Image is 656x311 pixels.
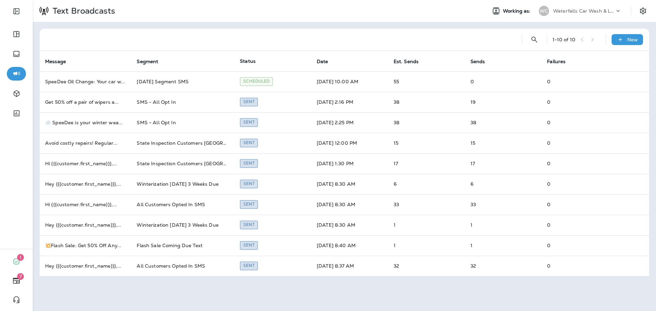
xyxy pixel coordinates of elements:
[465,174,542,194] td: 6
[465,194,542,215] td: 33
[388,92,465,112] td: 38
[240,241,258,250] div: Sent
[240,118,258,127] div: Sent
[40,153,131,174] td: Hi {{{customer.first_name}}}, ...
[311,256,388,276] td: [DATE] 8:37 AM
[470,59,485,65] span: Sends
[388,174,465,194] td: 6
[131,71,234,92] td: [DATE] Segment SMS
[240,180,258,188] div: Sent
[542,194,618,215] td: 0
[542,133,618,153] td: 0
[40,194,131,215] td: Hi {{{customer.first_name}}}, ...
[311,92,388,112] td: [DATE] 2:16 PM
[240,77,273,86] div: Scheduled
[240,139,258,145] span: Created by Brian Clark
[311,153,388,174] td: [DATE] 1:30 PM
[547,59,565,65] span: Failures
[465,92,542,112] td: 19
[240,159,258,168] div: Sent
[45,59,66,65] span: Message
[240,58,256,64] span: Status
[7,4,26,18] button: Expand Sidebar
[394,59,419,65] span: Est. Sends
[131,153,234,174] td: State Inspection Customers [GEOGRAPHIC_DATA] - All Time
[240,262,258,268] span: Created by Dave Kelly
[137,58,167,65] span: Segment
[131,235,234,256] td: Flash Sale Coming Due Text
[553,8,615,14] p: Waterfalls Car Wash & Lube
[40,92,131,112] td: Get 50% off a pair of wipers a ...
[240,78,273,84] span: Created by Brian Clark
[311,215,388,235] td: [DATE] 8:30 AM
[388,194,465,215] td: 33
[311,194,388,215] td: [DATE] 8:30 AM
[240,119,258,125] span: Created by Brian Clark
[240,160,258,166] span: Created by Brian Clark
[240,200,258,209] div: Sent
[131,133,234,153] td: State Inspection Customers [GEOGRAPHIC_DATA] - [DATE]
[240,221,258,229] div: Sent
[503,8,532,14] span: Working as:
[240,98,258,106] div: Sent
[131,215,234,235] td: Winterization [DATE] 3 Weeks Due
[240,242,258,248] span: Created by Brian Clark
[240,98,258,104] span: Created by Brian Clark
[131,194,234,215] td: All Customers Opted In SMS
[552,37,575,42] div: 1 - 10 of 10
[311,71,388,92] td: [DATE] 10:00 AM
[388,215,465,235] td: 1
[388,256,465,276] td: 32
[388,112,465,133] td: 38
[17,273,24,280] span: 7
[465,256,542,276] td: 32
[542,174,618,194] td: 0
[40,174,131,194] td: Hey {{{customer.first_name}}}, ...
[317,58,337,65] span: Date
[465,71,542,92] td: 0
[465,112,542,133] td: 38
[7,274,26,287] button: 7
[388,133,465,153] td: 15
[388,235,465,256] td: 1
[17,254,24,261] span: 1
[40,133,131,153] td: Avoid costly repairs! Regular ...
[131,174,234,194] td: Winterization [DATE] 3 Weeks Due
[470,58,494,65] span: Sends
[131,256,234,276] td: All Customers Opted In SMS
[465,133,542,153] td: 15
[542,71,618,92] td: 0
[40,215,131,235] td: Hey {{{customer.first_name}}}, ...
[137,59,158,65] span: Segment
[547,58,574,65] span: Failures
[40,112,131,133] td: 🌨️ SpeeDee is your winter wea ...
[637,5,649,17] button: Settings
[311,112,388,133] td: [DATE] 2:25 PM
[542,235,618,256] td: 0
[40,256,131,276] td: Hey {{{customer.first_name}}}, ...
[240,261,258,270] div: Sent
[388,71,465,92] td: 55
[388,153,465,174] td: 17
[40,235,131,256] td: 💥Flash Sale: Get 50% Off Any ...
[240,139,258,147] div: Sent
[311,235,388,256] td: [DATE] 8:40 AM
[317,59,328,65] span: Date
[131,92,234,112] td: SMS - All Opt In
[240,201,258,207] span: Created by Dave Kelly
[311,174,388,194] td: [DATE] 8:30 AM
[465,235,542,256] td: 1
[465,153,542,174] td: 17
[394,58,427,65] span: Est. Sends
[40,71,131,92] td: SpeeDee Oil Change: Your car w ...
[240,221,258,227] span: Created by Dave Kelly
[542,215,618,235] td: 0
[542,256,618,276] td: 0
[627,37,638,42] p: New
[542,92,618,112] td: 0
[240,180,258,186] span: Created by Brian Clark
[539,6,549,16] div: WC
[50,6,115,16] p: Text Broadcasts
[7,255,26,268] button: 1
[311,133,388,153] td: [DATE] 12:00 PM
